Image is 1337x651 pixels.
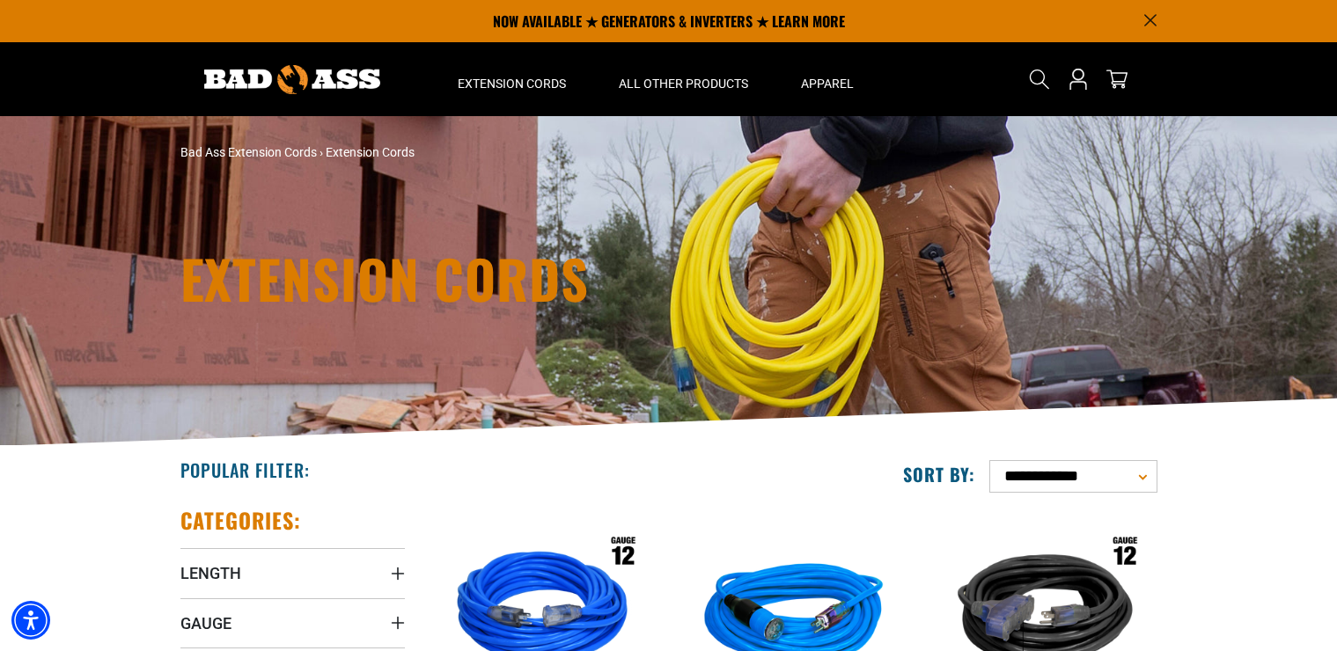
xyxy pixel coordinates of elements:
[180,458,310,481] h2: Popular Filter:
[180,613,231,633] span: Gauge
[180,507,302,534] h2: Categories:
[592,42,775,116] summary: All Other Products
[903,463,975,486] label: Sort by:
[180,548,405,597] summary: Length
[1025,65,1054,93] summary: Search
[180,252,823,304] h1: Extension Cords
[326,145,415,159] span: Extension Cords
[204,65,380,94] img: Bad Ass Extension Cords
[801,76,854,91] span: Apparel
[458,76,566,91] span: Extension Cords
[619,76,748,91] span: All Other Products
[775,42,880,116] summary: Apparel
[11,601,50,640] div: Accessibility Menu
[431,42,592,116] summary: Extension Cords
[180,598,405,647] summary: Gauge
[180,563,241,583] span: Length
[180,145,317,159] a: Bad Ass Extension Cords
[180,143,823,162] nav: breadcrumbs
[320,145,323,159] span: ›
